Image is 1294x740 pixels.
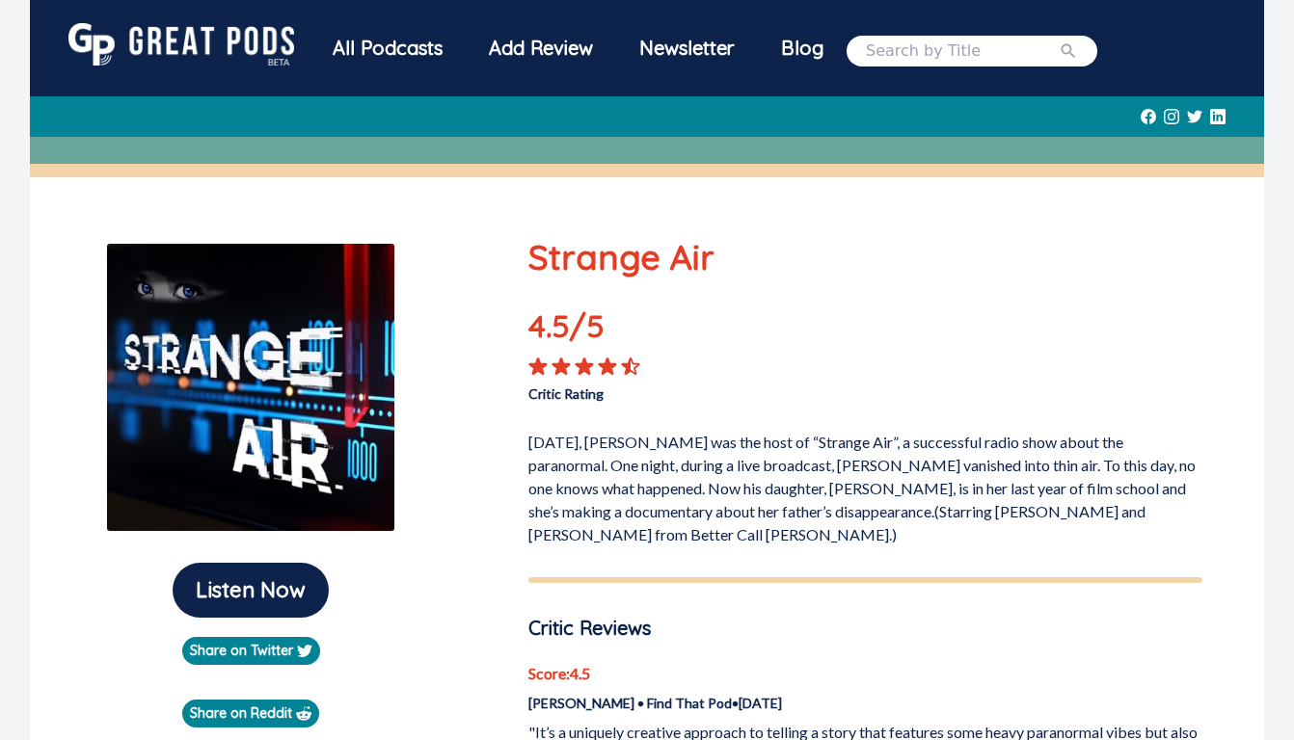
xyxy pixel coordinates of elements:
p: Strange Air [528,231,1202,283]
a: Add Review [466,23,616,73]
p: 4.5 /5 [528,303,663,357]
a: Share on Reddit [182,700,319,727]
p: Critic Rating [528,376,865,404]
p: Critic Reviews [528,614,1202,643]
a: Newsletter [616,23,758,78]
p: [DATE], [PERSON_NAME] was the host of “Strange Air”, a successful radio show about the paranormal... [528,423,1202,546]
a: All Podcasts [310,23,466,78]
img: GreatPods [68,23,294,66]
a: Blog [758,23,847,73]
div: All Podcasts [310,23,466,73]
a: Share on Twitter [182,637,320,665]
img: Strange Air [106,243,395,532]
input: Search by Title [866,40,1059,63]
div: Newsletter [616,23,758,73]
button: Listen Now [173,563,329,618]
p: [PERSON_NAME] • Find That Pod • [DATE] [528,693,1202,713]
p: Score: 4.5 [528,662,1202,685]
